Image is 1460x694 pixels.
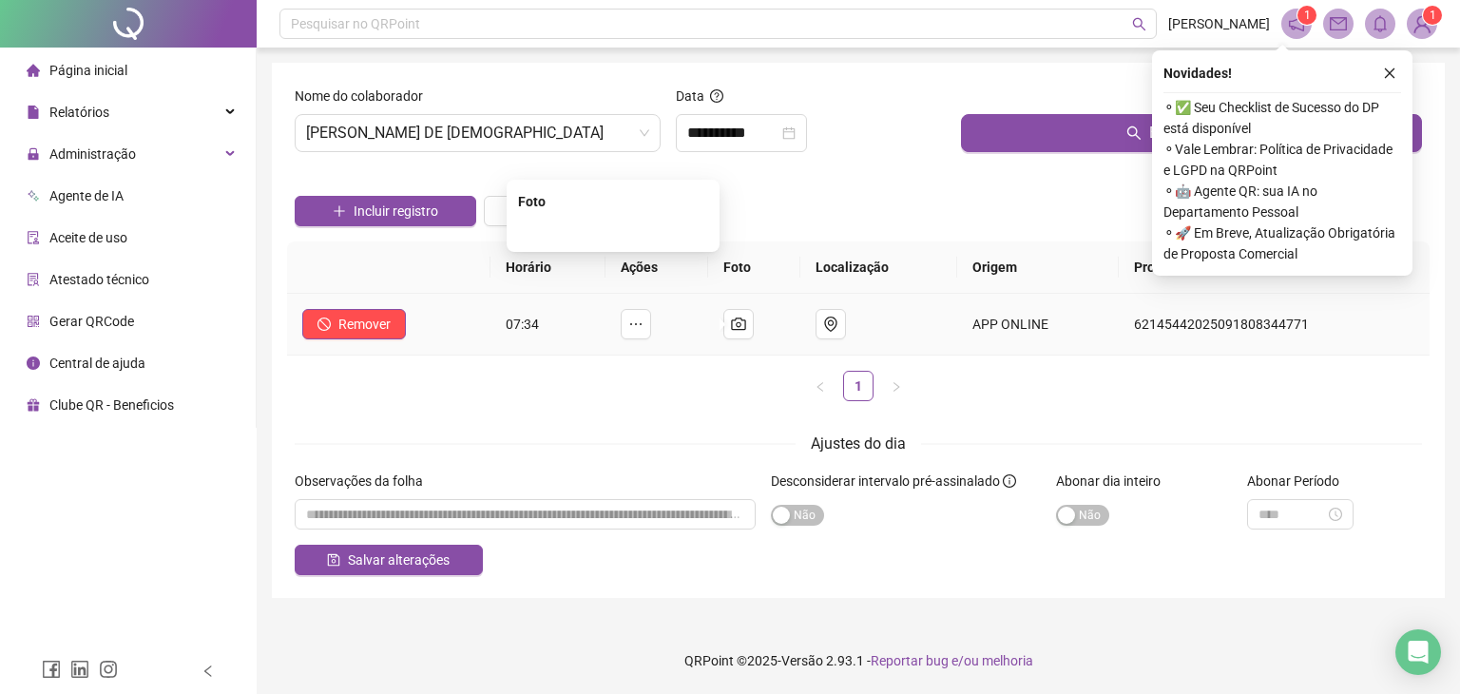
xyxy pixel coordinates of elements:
span: plus [333,204,346,218]
sup: 1 [1297,6,1316,25]
span: Salvar alterações [348,549,450,570]
span: stop [317,318,331,331]
span: Gerar QRCode [49,314,134,329]
span: Novidades ! [1163,63,1232,84]
th: Foto [708,241,800,294]
span: Página inicial [49,63,127,78]
span: camera [731,317,746,332]
span: Reportar bug e/ou melhoria [871,653,1033,668]
span: Aceite de uso [49,230,127,245]
a: 1 [844,372,873,400]
span: linkedin [70,660,89,679]
span: Buscar registros [1149,122,1258,145]
sup: Atualize o seu contato no menu Meus Dados [1423,6,1442,25]
th: Horário [490,241,605,294]
span: instagram [99,660,118,679]
span: notification [1288,15,1305,32]
li: Próxima página [881,371,912,401]
span: left [815,381,826,393]
span: 07:34 [506,317,539,332]
span: Relatórios [49,105,109,120]
td: APP ONLINE [957,294,1119,356]
span: gift [27,398,40,412]
span: ⚬ Vale Lembrar: Política de Privacidade e LGPD na QRPoint [1163,139,1401,181]
li: 1 [843,371,874,401]
th: Ações [605,241,708,294]
span: right [891,381,902,393]
span: Central de ajuda [49,356,145,371]
button: right [881,371,912,401]
span: info-circle [27,357,40,370]
button: Remover [302,309,406,339]
span: save [327,553,340,567]
button: Salvar alterações [295,545,483,575]
label: Abonar Período [1247,471,1352,492]
label: Nome do colaborador [295,86,435,106]
span: JOAO BENEDITO DE DEUS [306,115,649,151]
span: facebook [42,660,61,679]
span: Incluir registro [354,201,438,222]
span: 1 [1430,9,1436,22]
span: ⚬ 🤖 Agente QR: sua IA no Departamento Pessoal [1163,181,1401,222]
span: Versão [781,653,823,668]
span: left [202,665,215,678]
span: ⚬ ✅ Seu Checklist de Sucesso do DP está disponível [1163,97,1401,139]
td: 62145442025091808344771 [1119,294,1430,356]
button: Buscar registros [961,114,1422,152]
span: ellipsis [628,317,644,332]
span: info-circle [1003,474,1016,488]
span: Agente de IA [49,188,124,203]
button: Alterar jornada [484,196,665,226]
span: Desconsiderar intervalo pré-assinalado [771,473,1000,489]
span: solution [27,273,40,286]
th: Localização [800,241,957,294]
label: Observações da folha [295,471,435,492]
span: qrcode [27,315,40,328]
span: search [1126,125,1142,141]
div: Open Intercom Messenger [1395,629,1441,675]
label: Abonar dia inteiro [1056,471,1173,492]
a: Alterar jornada [484,205,665,221]
li: Página anterior [805,371,836,401]
span: Remover [338,314,391,335]
span: Clube QR - Beneficios [49,397,174,413]
span: file [27,106,40,119]
span: Atestado técnico [49,272,149,287]
button: Incluir registro [295,196,476,226]
span: home [27,64,40,77]
button: left [805,371,836,401]
th: Protocolo [1119,241,1430,294]
span: [PERSON_NAME] [1168,13,1270,34]
span: bell [1372,15,1389,32]
span: Ajustes do dia [811,434,906,453]
th: Origem [957,241,1119,294]
img: 93678 [1408,10,1436,38]
span: Administração [49,146,136,162]
span: close [1383,67,1396,80]
footer: QRPoint © 2025 - 2.93.1 - [257,627,1460,694]
div: Foto [518,191,708,212]
span: ⚬ 🚀 Em Breve, Atualização Obrigatória de Proposta Comercial [1163,222,1401,264]
span: Data [676,88,704,104]
span: lock [27,147,40,161]
span: search [1132,17,1146,31]
span: audit [27,231,40,244]
span: 1 [1304,9,1311,22]
span: environment [823,317,838,332]
span: question-circle [710,89,723,103]
span: mail [1330,15,1347,32]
